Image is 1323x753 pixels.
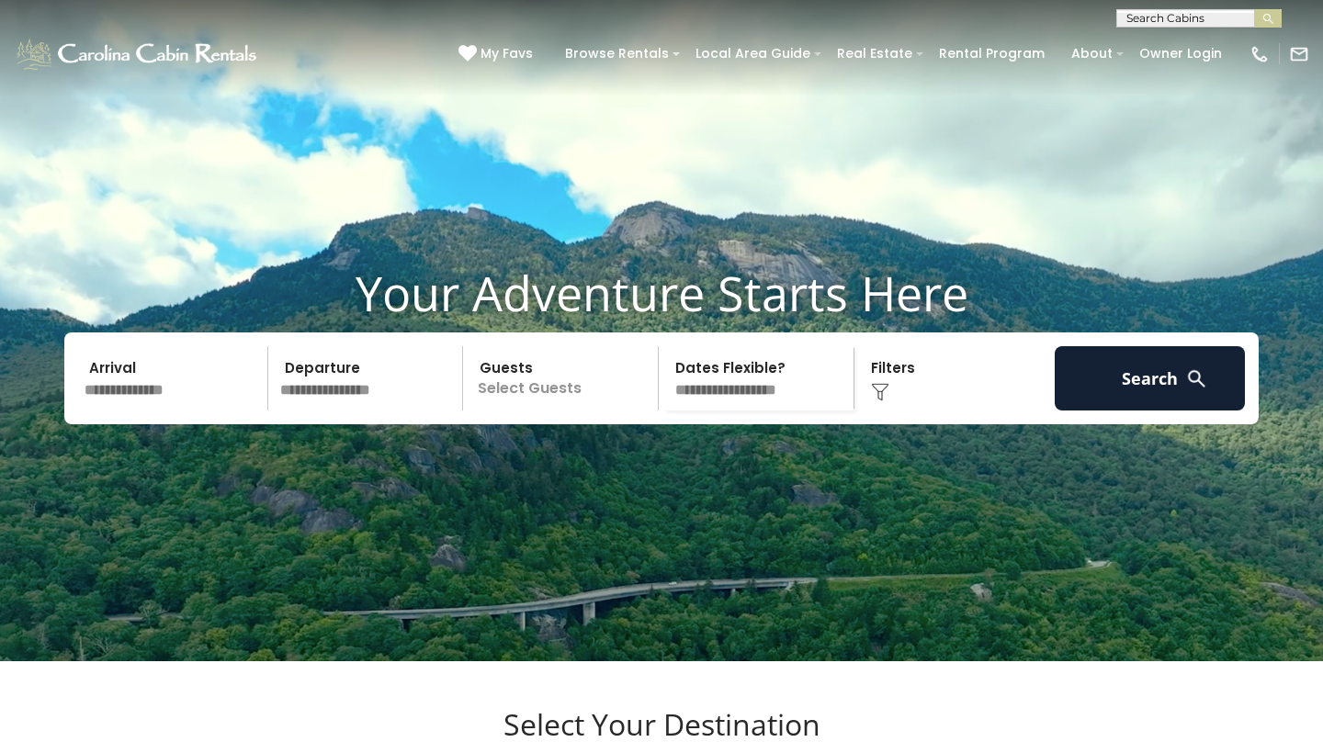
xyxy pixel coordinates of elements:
[469,346,658,410] p: Select Guests
[481,44,533,63] span: My Favs
[686,39,820,68] a: Local Area Guide
[1249,44,1270,64] img: phone-regular-white.png
[1062,39,1122,68] a: About
[1289,44,1309,64] img: mail-regular-white.png
[14,264,1309,321] h1: Your Adventure Starts Here
[828,39,922,68] a: Real Estate
[930,39,1054,68] a: Rental Program
[14,36,262,73] img: White-1-1-2.png
[1185,367,1208,390] img: search-regular-white.png
[1130,39,1231,68] a: Owner Login
[556,39,678,68] a: Browse Rentals
[458,44,537,64] a: My Favs
[871,383,889,401] img: filter--v1.png
[1055,346,1245,410] button: Search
